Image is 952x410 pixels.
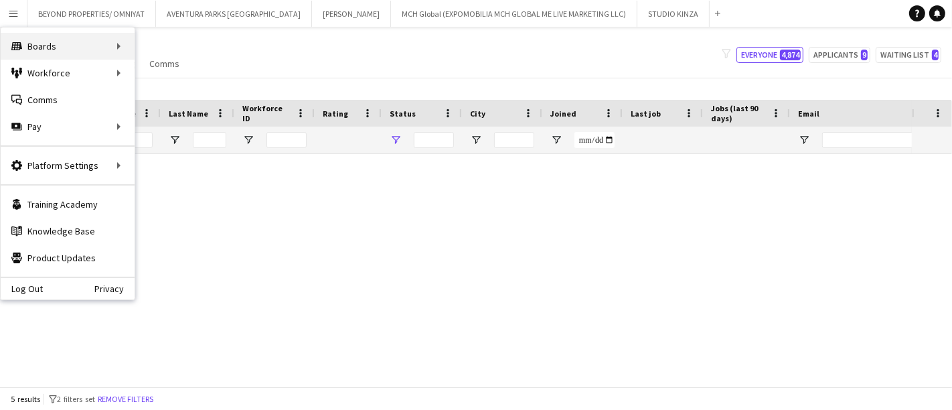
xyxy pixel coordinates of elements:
[95,392,156,407] button: Remove filters
[1,60,135,86] div: Workforce
[193,132,226,148] input: Last Name Filter Input
[736,47,803,63] button: Everyone4,874
[470,109,485,119] span: City
[242,134,254,146] button: Open Filter Menu
[1,191,135,218] a: Training Academy
[631,109,661,119] span: Last job
[1,113,135,140] div: Pay
[1,283,43,294] a: Log Out
[266,132,307,148] input: Workforce ID Filter Input
[574,132,615,148] input: Joined Filter Input
[1,152,135,179] div: Platform Settings
[390,109,416,119] span: Status
[1,86,135,113] a: Comms
[809,47,870,63] button: Applicants9
[27,1,156,27] button: BEYOND PROPERTIES/ OMNIYAT
[242,103,291,123] span: Workforce ID
[798,109,819,119] span: Email
[637,1,710,27] button: STUDIO KINZA
[156,1,312,27] button: AVENTURA PARKS [GEOGRAPHIC_DATA]
[57,394,95,404] span: 2 filters set
[470,134,482,146] button: Open Filter Menu
[169,134,181,146] button: Open Filter Menu
[550,109,576,119] span: Joined
[494,132,534,148] input: City Filter Input
[1,33,135,60] div: Boards
[711,103,766,123] span: Jobs (last 90 days)
[94,283,135,294] a: Privacy
[169,109,208,119] span: Last Name
[550,134,562,146] button: Open Filter Menu
[323,109,348,119] span: Rating
[149,58,179,70] span: Comms
[798,134,810,146] button: Open Filter Menu
[390,134,402,146] button: Open Filter Menu
[391,1,637,27] button: MCH Global (EXPOMOBILIA MCH GLOBAL ME LIVE MARKETING LLC)
[1,218,135,245] a: Knowledge Base
[932,50,939,60] span: 4
[861,50,868,60] span: 9
[780,50,801,60] span: 4,874
[144,55,185,72] a: Comms
[312,1,391,27] button: [PERSON_NAME]
[119,132,153,148] input: First Name Filter Input
[876,47,941,63] button: Waiting list4
[1,245,135,271] a: Product Updates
